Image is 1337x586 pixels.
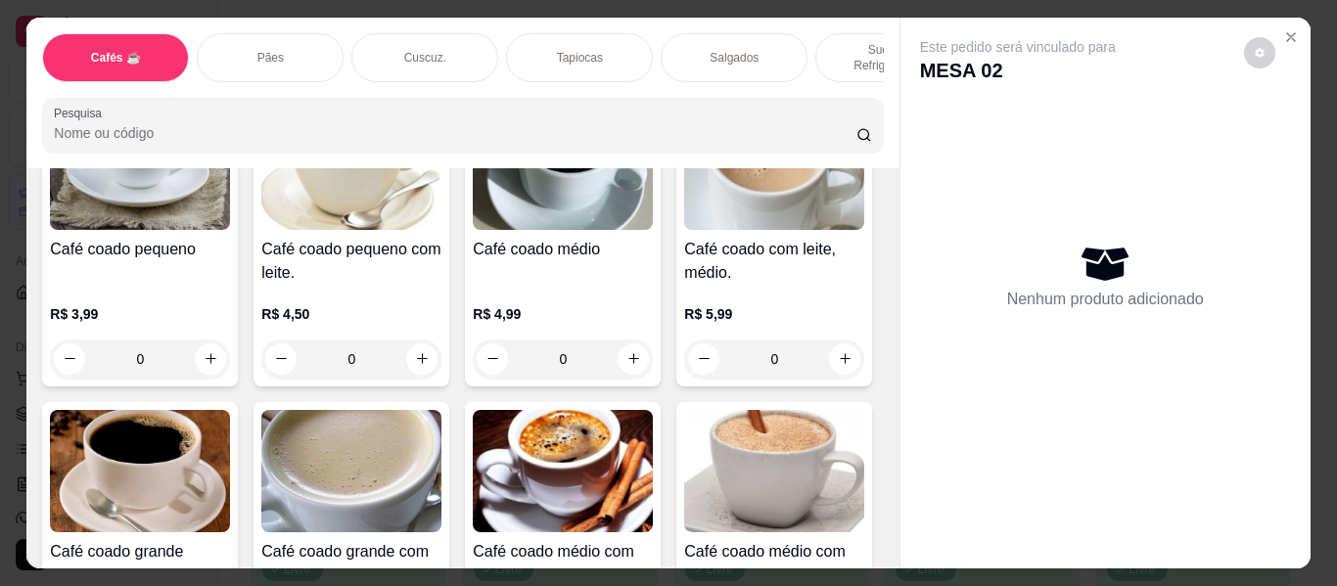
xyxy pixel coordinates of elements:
img: product-image [684,108,864,230]
img: product-image [473,410,653,532]
img: product-image [50,410,230,532]
input: Pesquisa [54,123,856,143]
button: decrease-product-quantity [1244,37,1275,68]
p: R$ 4,99 [473,304,653,324]
p: Cafés ☕ [91,50,141,66]
button: increase-product-quantity [195,343,226,375]
img: product-image [261,108,441,230]
img: product-image [261,410,441,532]
button: decrease-product-quantity [477,343,508,375]
button: decrease-product-quantity [688,343,719,375]
p: Salgados [710,50,759,66]
button: increase-product-quantity [829,343,860,375]
p: R$ 3,99 [50,304,230,324]
p: Tapiocas [557,50,603,66]
h4: Café coado pequeno com leite. [261,238,441,285]
h4: Café coado médio [473,238,653,261]
img: product-image [50,108,230,230]
label: Pesquisa [54,105,109,121]
button: increase-product-quantity [618,343,649,375]
img: product-image [473,108,653,230]
img: product-image [684,410,864,532]
h4: Café coado grande [50,540,230,563]
h4: Café coado com leite, médio. [684,238,864,285]
button: increase-product-quantity [406,343,438,375]
p: R$ 4,50 [261,304,441,324]
p: Sucos e Refrigerantes [832,42,945,73]
button: decrease-product-quantity [265,343,297,375]
button: Close [1275,22,1307,53]
p: Cuscuz. [404,50,446,66]
p: Nenhum produto adicionado [1007,288,1204,311]
p: MESA 02 [920,57,1116,84]
h4: Café coado pequeno [50,238,230,261]
p: R$ 5,99 [684,304,864,324]
p: Pães [257,50,284,66]
p: Este pedido será vinculado para [920,37,1116,57]
button: decrease-product-quantity [54,343,85,375]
